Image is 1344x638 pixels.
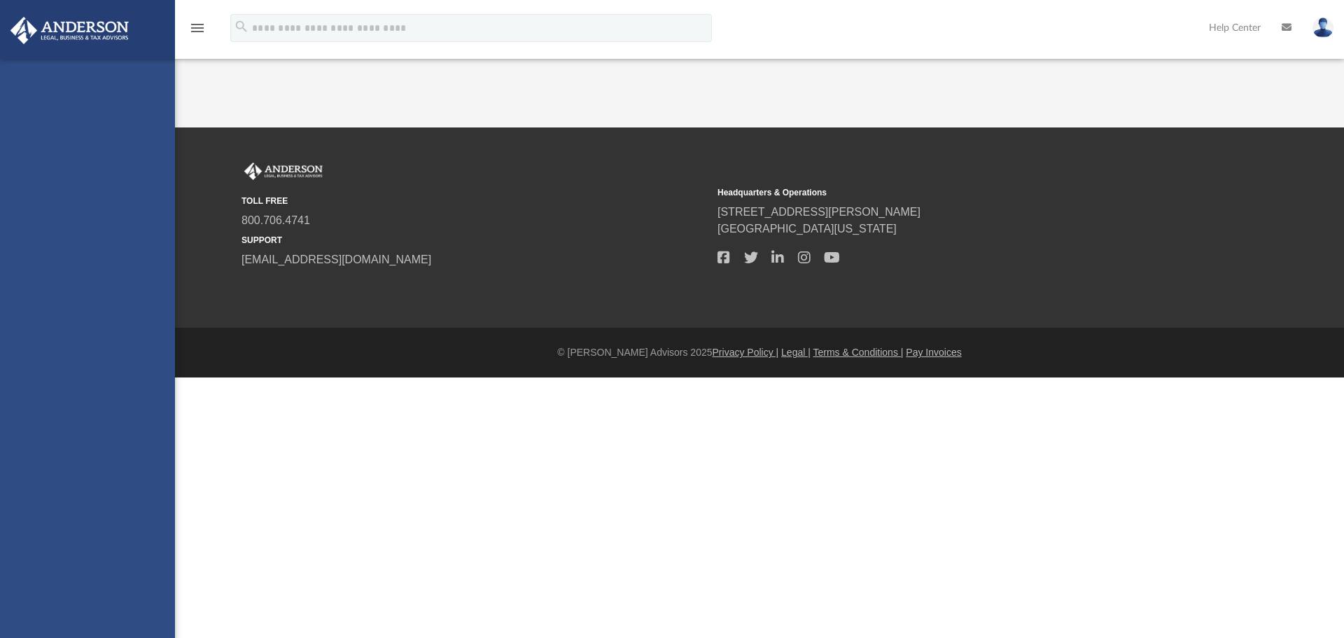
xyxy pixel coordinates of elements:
img: Anderson Advisors Platinum Portal [6,17,133,44]
i: search [234,19,249,34]
small: TOLL FREE [241,195,708,207]
img: User Pic [1312,18,1333,38]
i: menu [189,20,206,36]
div: © [PERSON_NAME] Advisors 2025 [175,345,1344,360]
a: Pay Invoices [906,347,961,358]
small: SUPPORT [241,234,708,247]
img: Anderson Advisors Platinum Portal [241,162,325,181]
a: Legal | [781,347,811,358]
small: Headquarters & Operations [717,186,1184,199]
a: [STREET_ADDRESS][PERSON_NAME] [717,206,920,218]
a: Terms & Conditions | [813,347,904,358]
a: [EMAIL_ADDRESS][DOMAIN_NAME] [241,254,431,265]
a: [GEOGRAPHIC_DATA][US_STATE] [717,223,897,235]
a: Privacy Policy | [713,347,779,358]
a: menu [189,27,206,36]
a: 800.706.4741 [241,214,310,226]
